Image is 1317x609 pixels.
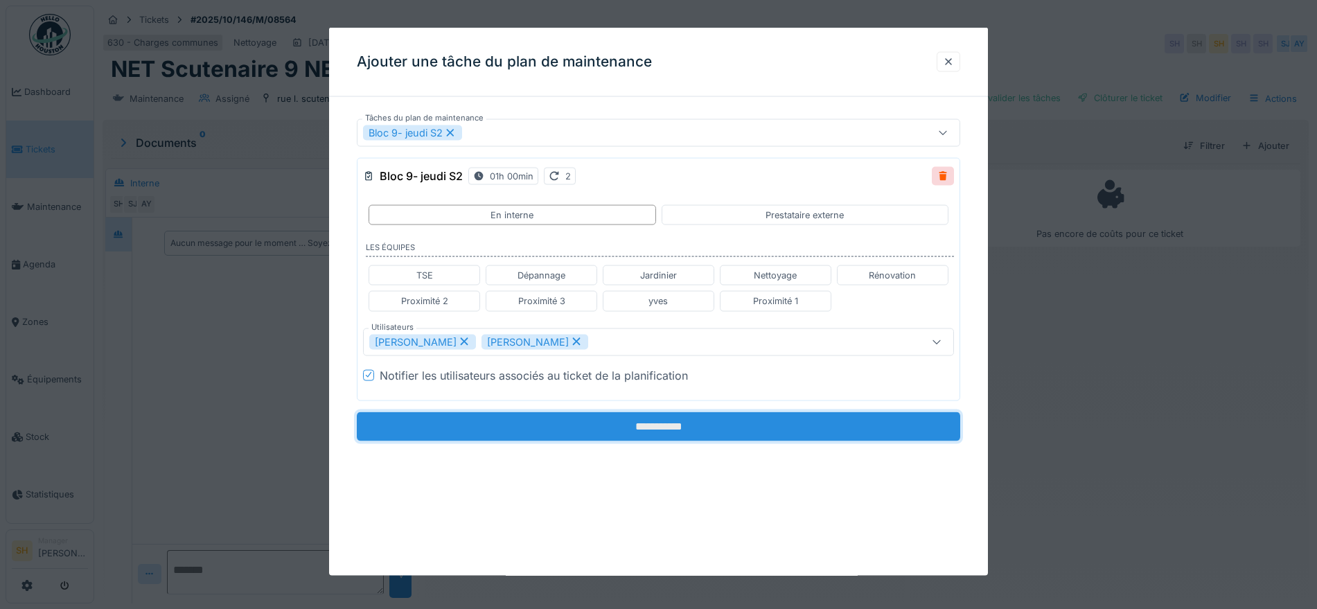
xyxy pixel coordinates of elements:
h3: Bloc 9- jeudi S2 [380,170,463,183]
div: En interne [490,209,533,222]
div: Prestataire externe [766,209,844,222]
label: Les équipes [366,242,954,257]
div: Rénovation [869,269,916,282]
div: Dépannage [518,269,565,282]
div: Proximité 2 [401,294,448,308]
div: [PERSON_NAME] [369,334,476,349]
label: Tâches du plan de maintenance [362,112,486,124]
div: TSE [416,269,433,282]
h3: Ajouter une tâche du plan de maintenance [357,53,652,71]
div: Nettoyage [754,269,797,282]
div: Proximité 3 [518,294,565,308]
label: Utilisateurs [369,321,416,333]
div: Bloc 9- jeudi S2 [363,125,462,141]
div: Proximité 1 [753,294,798,308]
div: 01h 00min [490,170,533,183]
div: 2 [565,170,571,183]
div: [PERSON_NAME] [481,334,588,349]
div: Notifier les utilisateurs associés au ticket de la planification [380,367,688,383]
div: yves [648,294,668,308]
div: Jardinier [640,269,677,282]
